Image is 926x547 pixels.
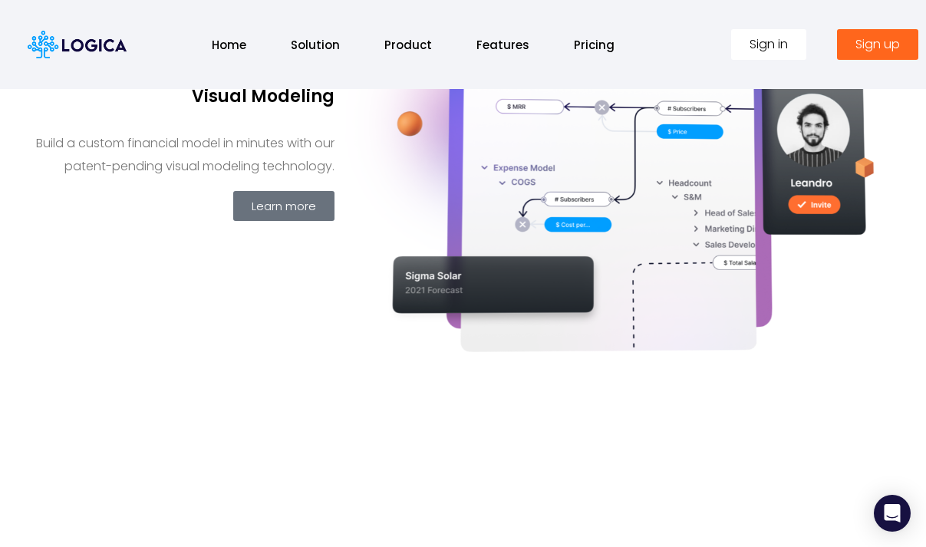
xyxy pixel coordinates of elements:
[559,28,630,61] a: Pricing
[275,28,355,61] a: Solution
[36,134,334,175] span: Build a custom financial model in minutes with our patent-pending visual modeling technology.
[837,29,918,60] a: Sign up
[34,87,334,104] h5: Visual Modeling
[461,28,545,61] a: Features
[874,495,911,532] div: Open Intercom Messenger
[196,28,262,61] a: Home
[855,38,900,51] span: Sign up
[28,35,127,52] a: Logica
[369,28,447,61] a: Product
[252,200,316,212] span: Learn more
[28,31,127,58] img: Logica
[731,29,806,60] a: Sign in
[750,38,788,51] span: Sign in
[233,191,334,221] a: Learn more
